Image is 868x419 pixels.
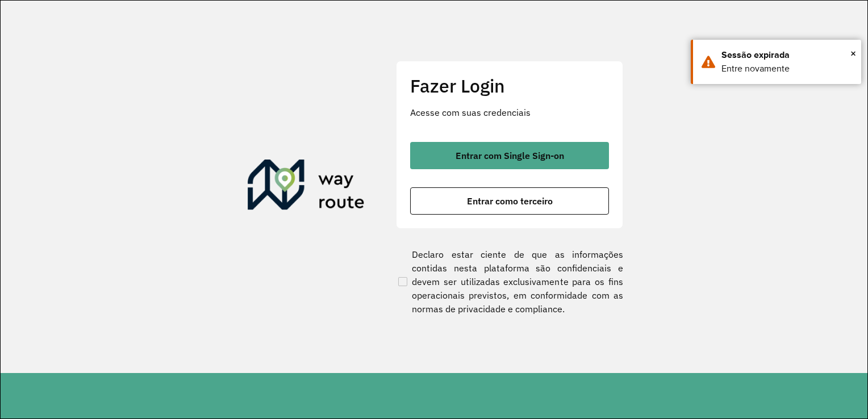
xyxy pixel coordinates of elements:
[410,187,609,215] button: button
[396,248,623,316] label: Declaro estar ciente de que as informações contidas nesta plataforma são confidenciais e devem se...
[410,142,609,169] button: button
[467,196,553,206] span: Entrar como terceiro
[721,48,853,62] div: Sessão expirada
[721,62,853,76] div: Entre novamente
[410,75,609,97] h2: Fazer Login
[850,45,856,62] button: Close
[850,45,856,62] span: ×
[456,151,564,160] span: Entrar com Single Sign-on
[248,160,365,214] img: Roteirizador AmbevTech
[410,106,609,119] p: Acesse com suas credenciais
